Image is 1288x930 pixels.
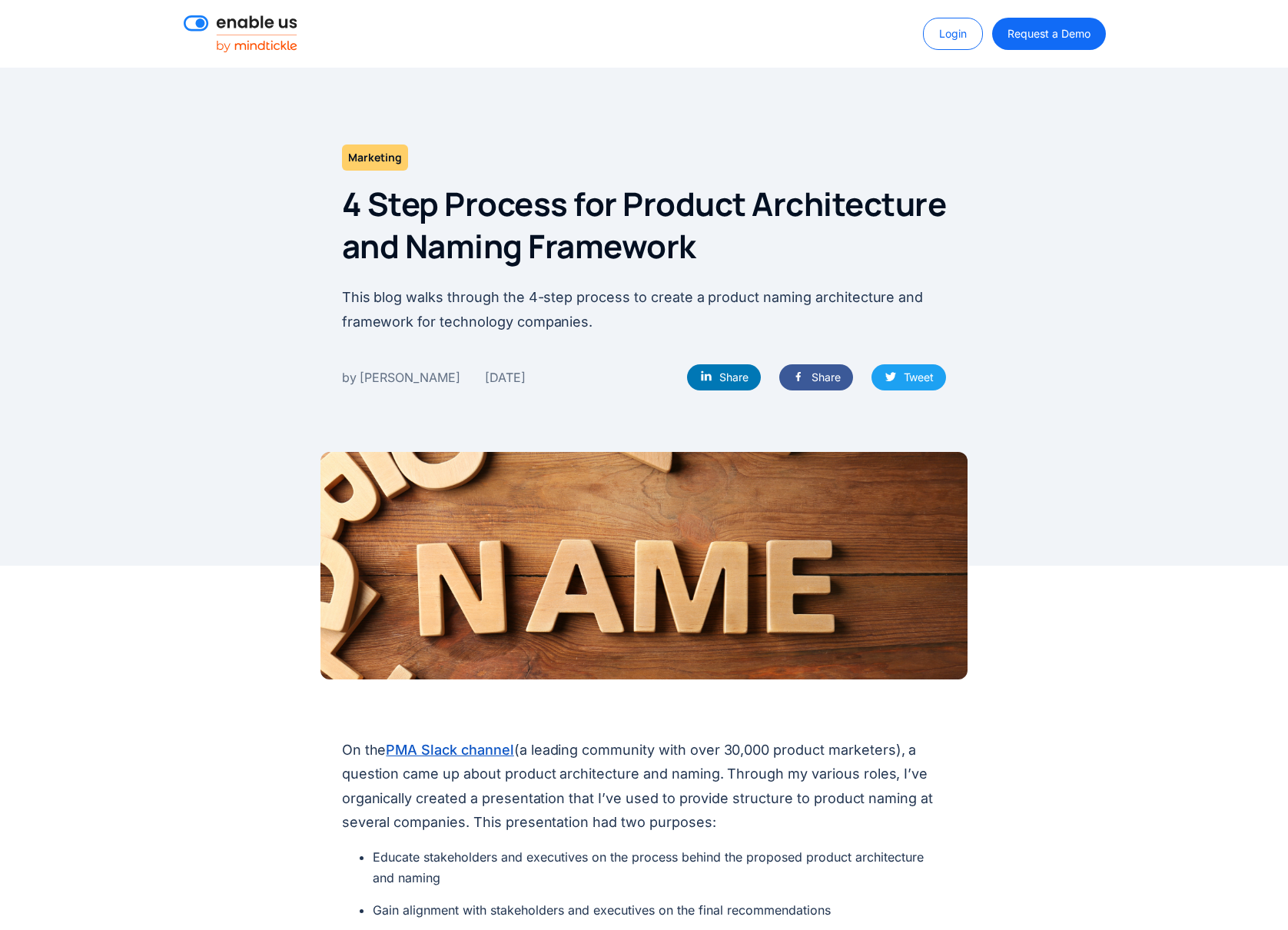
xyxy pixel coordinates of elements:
div: by [342,367,357,387]
a: PMA Slack channel [386,739,513,760]
h1: 4 Step Process for Product Architecture and Naming Framework [342,183,947,267]
div: [PERSON_NAME] [360,367,460,387]
a: Tweet [871,364,947,390]
p: This blog walks through the 4-step process to create a product naming architecture and framework ... [342,285,947,334]
h2: Marketing [342,144,408,171]
li: Gain alignment with stakeholders and executives on the final recommendations [373,900,947,921]
div: [DATE] [485,367,526,387]
a: Share [779,364,853,390]
a: Request a Demo [992,18,1105,50]
a: Share [687,364,761,390]
li: Educate stakeholders and executives on the process behind the proposed product architecture and n... [373,847,947,888]
p: On the (a leading community with over 30,000 product marketers), a question came up about product... [342,738,947,835]
a: Login [923,18,983,50]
